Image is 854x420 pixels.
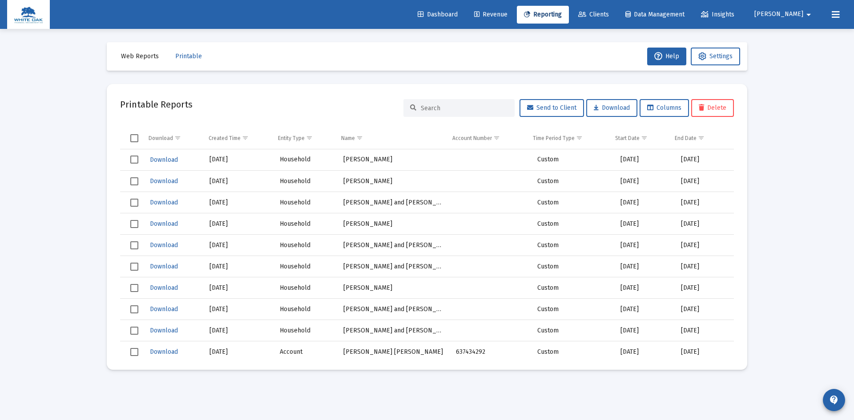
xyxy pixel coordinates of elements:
td: Column Account Number [446,128,527,149]
span: Download [150,241,178,249]
td: Column Entity Type [272,128,335,149]
span: Download [150,305,178,313]
td: [DATE] [675,235,734,256]
td: [PERSON_NAME] [337,213,450,235]
div: Entity Type [278,135,305,142]
td: [DATE] [614,320,675,341]
h2: Printable Reports [120,97,193,112]
button: Delete [691,99,734,117]
td: [PERSON_NAME] and [PERSON_NAME] [337,192,450,213]
div: Select row [130,220,138,228]
td: [DATE] [675,149,734,171]
td: [DATE] [675,320,734,341]
td: [DATE] [675,299,734,320]
td: [DATE] [675,171,734,192]
span: Show filter options for column 'Start Date' [641,135,648,141]
td: Column Created Time [202,128,272,149]
td: [DATE] [203,299,274,320]
td: [DATE] [203,256,274,277]
a: Revenue [467,6,515,24]
span: Download [150,220,178,228]
td: Account [274,341,337,363]
div: End Date [675,135,697,142]
td: [DATE] [614,192,675,213]
td: Column End Date [669,128,727,149]
div: Download [149,135,173,142]
td: [DATE] [614,277,675,299]
div: Select row [130,156,138,164]
td: Custom [531,171,614,192]
button: Web Reports [114,48,166,65]
td: [DATE] [614,299,675,320]
span: Show filter options for column 'Download' [174,135,181,141]
td: [DATE] [675,213,734,235]
span: Send to Client [527,104,576,112]
td: [DATE] [614,341,675,363]
td: [DATE] [203,277,274,299]
td: Custom [531,256,614,277]
td: Household [274,235,337,256]
button: Download [149,324,179,337]
td: Custom [531,149,614,171]
td: [PERSON_NAME] [337,171,450,192]
div: Time Period Type [533,135,575,142]
div: Select row [130,241,138,249]
td: Custom [531,341,614,363]
td: [DATE] [203,192,274,213]
span: Download [150,156,178,164]
div: Account Number [452,135,492,142]
td: [DATE] [203,149,274,171]
td: [DATE] [675,192,734,213]
td: Column Download [142,128,202,149]
span: Insights [701,11,734,18]
button: Columns [640,99,689,117]
button: Download [149,303,179,316]
td: Household [274,299,337,320]
span: Show filter options for column 'Name' [356,135,363,141]
td: Custom [531,192,614,213]
div: Select row [130,348,138,356]
a: Data Management [618,6,692,24]
td: Household [274,320,337,341]
td: [PERSON_NAME] [PERSON_NAME] [337,341,450,363]
button: Download [149,345,179,358]
button: Printable [168,48,209,65]
span: Download [150,327,178,334]
td: [PERSON_NAME] [337,277,450,299]
button: Download [149,153,179,166]
div: Data grid [120,128,734,356]
td: [PERSON_NAME] [337,149,450,171]
span: [PERSON_NAME] [754,11,803,18]
td: Custom [531,235,614,256]
a: Dashboard [411,6,465,24]
button: Download [149,217,179,230]
td: Custom [531,299,614,320]
a: Insights [694,6,741,24]
span: Clients [578,11,609,18]
a: Clients [571,6,616,24]
td: [PERSON_NAME] and [PERSON_NAME] [337,235,450,256]
span: Web Reports [121,52,159,60]
button: Download [149,175,179,188]
td: [DATE] [675,277,734,299]
td: [DATE] [203,235,274,256]
td: [DATE] [614,235,675,256]
td: Household [274,256,337,277]
td: [PERSON_NAME] and [PERSON_NAME] [337,256,450,277]
button: Help [647,48,686,65]
div: Select row [130,177,138,185]
td: 637434292 [450,341,531,363]
img: Dashboard [14,6,43,24]
td: [DATE] [203,171,274,192]
td: [DATE] [614,171,675,192]
div: Created Time [209,135,241,142]
input: Search [421,104,508,112]
div: Select row [130,305,138,313]
button: Settings [691,48,740,65]
td: [DATE] [614,256,675,277]
td: Custom [531,320,614,341]
span: Help [654,52,679,60]
td: [PERSON_NAME] and [PERSON_NAME] [337,299,450,320]
span: Show filter options for column 'End Date' [698,135,705,141]
span: Revenue [474,11,508,18]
